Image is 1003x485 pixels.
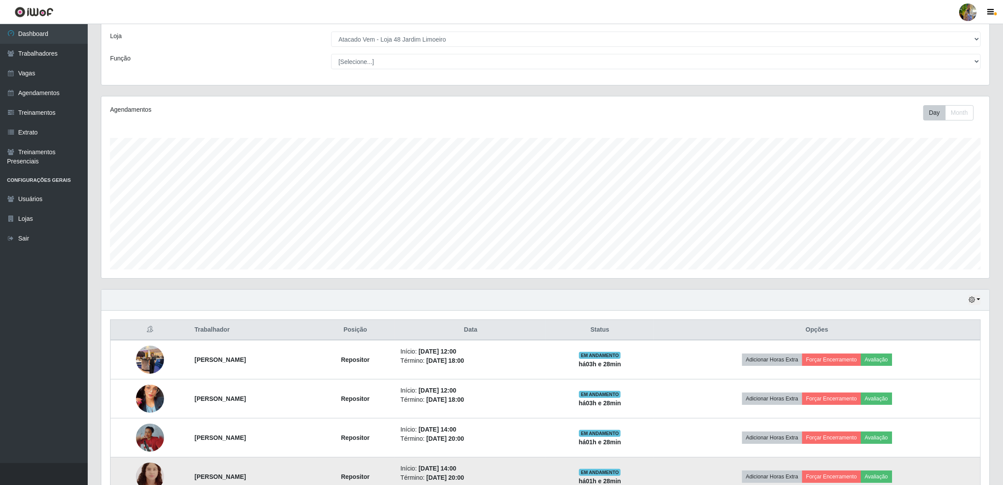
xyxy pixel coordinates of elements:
div: Agendamentos [110,105,465,114]
li: Início: [400,386,541,395]
div: Toolbar with button groups [923,105,981,120]
li: Término: [400,473,541,482]
time: [DATE] 20:00 [426,435,464,442]
th: Posição [315,320,395,340]
span: EM ANDAMENTO [579,469,621,476]
button: Day [923,105,946,120]
time: [DATE] 14:00 [418,426,456,433]
button: Avaliação [861,354,892,366]
label: Loja [110,32,121,41]
span: EM ANDAMENTO [579,430,621,437]
img: 1755095833793.jpeg [136,341,164,378]
img: 1755793919031.jpeg [136,374,164,424]
time: [DATE] 18:00 [426,357,464,364]
time: [DATE] 12:00 [418,348,456,355]
img: CoreUI Logo [14,7,54,18]
strong: [PERSON_NAME] [195,395,246,402]
button: Adicionar Horas Extra [742,432,802,444]
time: [DATE] 20:00 [426,474,464,481]
strong: há 03 h e 28 min [579,400,621,407]
th: Data [395,320,546,340]
strong: [PERSON_NAME] [195,434,246,441]
button: Forçar Encerramento [802,354,861,366]
strong: [PERSON_NAME] [195,356,246,363]
li: Término: [400,356,541,365]
th: Status [546,320,653,340]
li: Término: [400,434,541,443]
strong: Repositor [341,395,369,402]
th: Opções [653,320,980,340]
strong: Repositor [341,356,369,363]
label: Função [110,54,131,63]
img: 1750250389303.jpeg [136,424,164,452]
th: Trabalhador [189,320,316,340]
strong: [PERSON_NAME] [195,473,246,480]
strong: Repositor [341,473,369,480]
div: First group [923,105,974,120]
li: Término: [400,395,541,404]
li: Início: [400,425,541,434]
strong: Repositor [341,434,369,441]
strong: há 01 h e 28 min [579,478,621,485]
span: EM ANDAMENTO [579,352,621,359]
button: Forçar Encerramento [802,393,861,405]
button: Adicionar Horas Extra [742,471,802,483]
time: [DATE] 12:00 [418,387,456,394]
button: Month [945,105,974,120]
time: [DATE] 18:00 [426,396,464,403]
time: [DATE] 14:00 [418,465,456,472]
button: Avaliação [861,393,892,405]
li: Início: [400,347,541,356]
button: Avaliação [861,471,892,483]
span: EM ANDAMENTO [579,391,621,398]
button: Forçar Encerramento [802,471,861,483]
button: Avaliação [861,432,892,444]
strong: há 01 h e 28 min [579,439,621,446]
button: Adicionar Horas Extra [742,354,802,366]
li: Início: [400,464,541,473]
strong: há 03 h e 28 min [579,361,621,368]
button: Adicionar Horas Extra [742,393,802,405]
button: Forçar Encerramento [802,432,861,444]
